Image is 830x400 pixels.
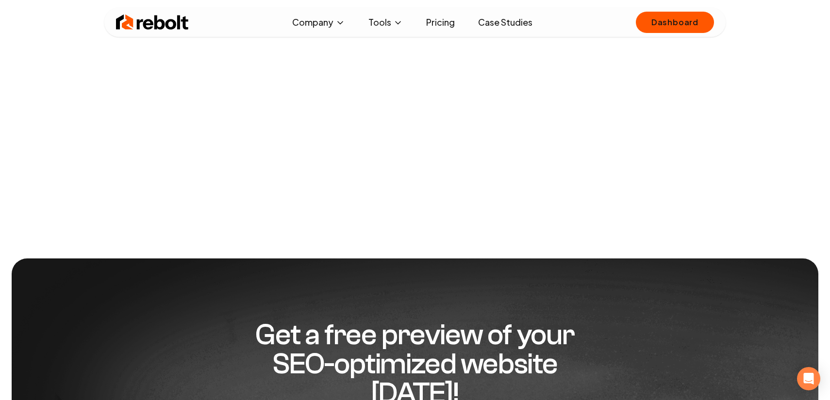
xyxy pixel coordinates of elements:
button: Tools [361,13,411,32]
button: Company [284,13,353,32]
div: Open Intercom Messenger [797,367,820,390]
a: Dashboard [636,12,714,33]
img: Rebolt Logo [116,13,189,32]
a: Pricing [418,13,463,32]
a: Case Studies [470,13,540,32]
